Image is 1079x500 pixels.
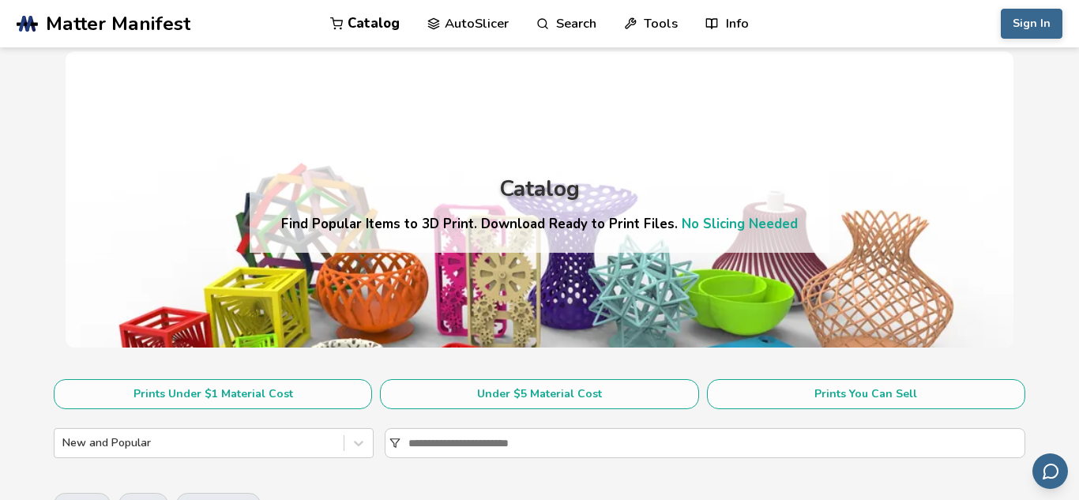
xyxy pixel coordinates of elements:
[1032,453,1068,489] button: Send feedback via email
[46,13,190,35] span: Matter Manifest
[62,437,66,449] input: New and Popular
[380,379,698,409] button: Under $5 Material Cost
[281,215,798,233] h4: Find Popular Items to 3D Print. Download Ready to Print Files.
[682,215,798,233] a: No Slicing Needed
[707,379,1025,409] button: Prints You Can Sell
[54,379,372,409] button: Prints Under $1 Material Cost
[499,177,580,201] div: Catalog
[1001,9,1062,39] button: Sign In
